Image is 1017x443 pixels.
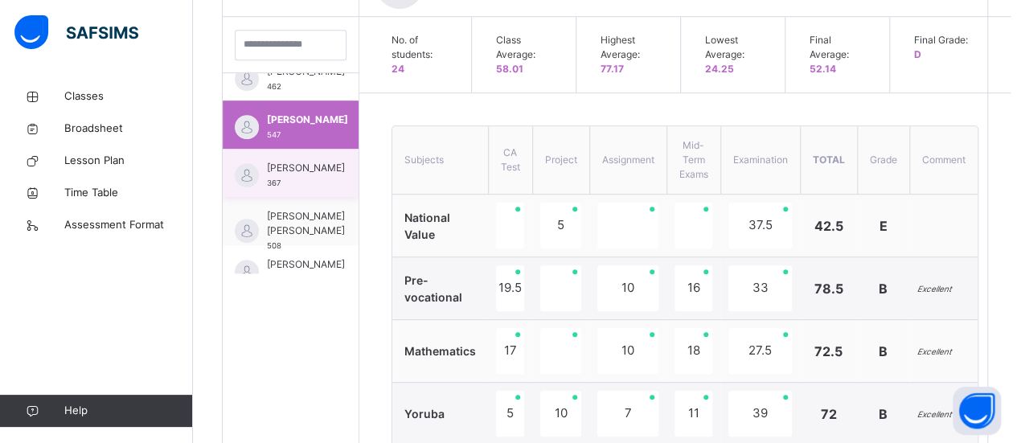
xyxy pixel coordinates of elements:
span: Assessment Format [64,217,193,233]
span: Lowest Average: [705,33,769,62]
div: 10 [597,265,658,311]
span: [PERSON_NAME] [267,161,345,175]
i: Excellent [917,347,952,356]
span: Lesson Plan [64,153,193,169]
span: 72 [821,406,837,422]
div: 5 [540,203,581,248]
img: default.svg [235,260,259,284]
span: Time Table [64,185,193,201]
span: Highest Average: [601,33,664,62]
th: CA Test [488,126,532,195]
div: 37.5 [728,203,792,248]
span: Broadsheet [64,121,193,137]
span: 508 [267,241,281,250]
span: 24 [392,63,404,75]
img: default.svg [235,219,259,243]
span: 462 [267,82,281,91]
div: 11 [675,391,712,437]
div: 5 [496,391,524,437]
span: E [880,218,888,234]
span: [PERSON_NAME] [PERSON_NAME] [267,209,345,238]
span: 77.17 [601,63,624,75]
span: 52.14 [810,63,836,75]
div: 7 [597,391,658,437]
th: Comment [909,126,978,195]
th: Subjects [392,126,488,195]
div: 10 [540,391,581,437]
span: Pre-vocational [404,273,462,304]
span: [PERSON_NAME] [267,113,348,127]
div: 18 [675,328,712,374]
button: Open asap [953,387,1001,435]
img: default.svg [235,163,259,187]
span: Total [813,154,845,166]
i: Excellent [917,409,952,419]
th: Examination [720,126,800,195]
th: Assignment [589,126,666,195]
span: B [879,406,888,422]
span: Class Average: [496,33,560,62]
div: 10 [597,328,658,374]
span: Final Grade: [914,33,978,47]
span: National Value [404,211,450,241]
span: D [914,48,921,60]
th: Mid-Term Exams [666,126,720,195]
div: 33 [728,265,792,311]
span: B [879,281,888,297]
th: Project [532,126,589,195]
img: default.svg [235,67,259,91]
th: Grade [857,126,909,195]
div: 39 [728,391,792,437]
i: Excellent [917,284,952,293]
div: 17 [496,328,524,374]
span: Classes [64,88,193,105]
span: 78.5 [814,281,843,297]
span: 42.5 [814,218,843,234]
img: safsims [14,15,138,49]
div: 27.5 [728,328,792,374]
span: Final Average: [810,33,873,62]
span: Help [64,403,192,419]
span: B [879,343,888,359]
span: 72.5 [814,343,843,359]
span: No. of students: [392,33,455,62]
span: 367 [267,178,281,187]
span: 547 [267,130,281,139]
img: default.svg [235,115,259,139]
span: [PERSON_NAME] [267,257,345,272]
span: Mathematics [404,344,476,358]
span: Yoruba [404,407,445,420]
div: 19.5 [496,265,524,311]
span: 58.01 [496,63,523,75]
div: 16 [675,265,712,311]
span: 24.25 [705,63,734,75]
